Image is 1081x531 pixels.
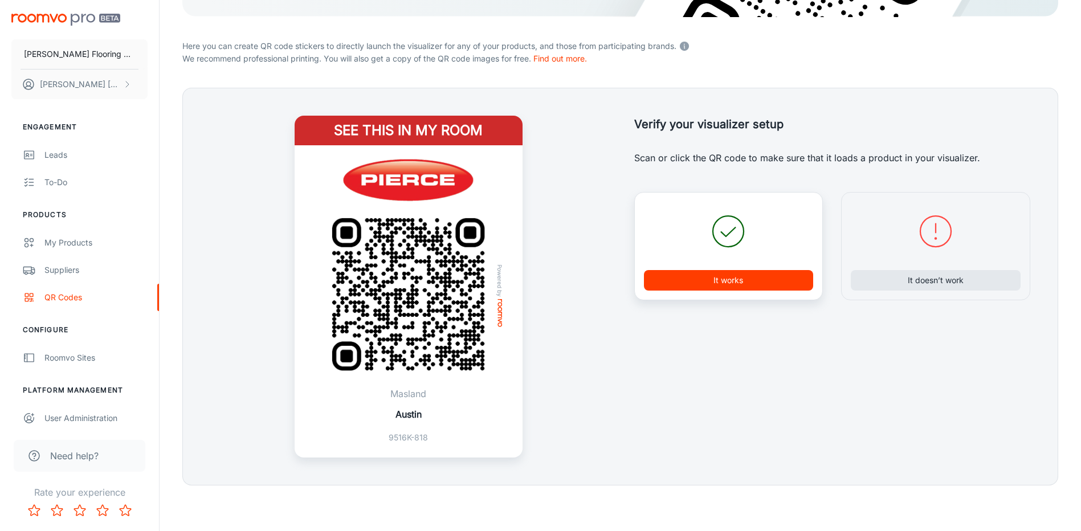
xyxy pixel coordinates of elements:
div: To-do [44,176,148,189]
p: Here you can create QR code stickers to directly launch the visualizer for any of your products, ... [182,38,1058,52]
a: See this in my roomPierce Flooring StoresQR Code ExamplePowered byroomvoMaslandAustin9516K-818 [295,116,523,458]
p: Scan or click the QR code to make sure that it loads a product in your visualizer. [634,151,1031,165]
p: 9516K-818 [389,431,428,444]
div: My Products [44,236,148,249]
div: QR Codes [44,291,148,304]
button: Rate 4 star [91,499,114,522]
button: It works [644,270,814,291]
a: Find out more. [533,54,587,63]
div: User Administration [44,412,148,424]
p: We recommend professional printing. You will also get a copy of the QR code images for free. [182,52,1058,65]
p: Austin [395,407,422,421]
span: Powered by [494,264,505,297]
p: Rate your experience [9,485,150,499]
button: It doesn’t work [851,270,1021,291]
h4: See this in my room [295,116,523,145]
button: Rate 3 star [68,499,91,522]
p: Masland [389,387,428,401]
img: Pierce Flooring Stores [336,159,482,202]
img: roomvo [497,299,502,327]
button: Rate 1 star [23,499,46,522]
button: Rate 5 star [114,499,137,522]
p: [PERSON_NAME] [PERSON_NAME] [40,78,120,91]
div: Suppliers [44,264,148,276]
button: Rate 2 star [46,499,68,522]
img: QR Code Example [316,202,501,387]
img: Roomvo PRO Beta [11,14,120,26]
button: [PERSON_NAME] Flooring Stores [11,39,148,69]
h5: Verify your visualizer setup [634,116,1031,133]
button: [PERSON_NAME] [PERSON_NAME] [11,70,148,99]
span: Need help? [50,449,99,463]
div: Leads [44,149,148,161]
p: [PERSON_NAME] Flooring Stores [24,48,135,60]
div: Roomvo Sites [44,352,148,364]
